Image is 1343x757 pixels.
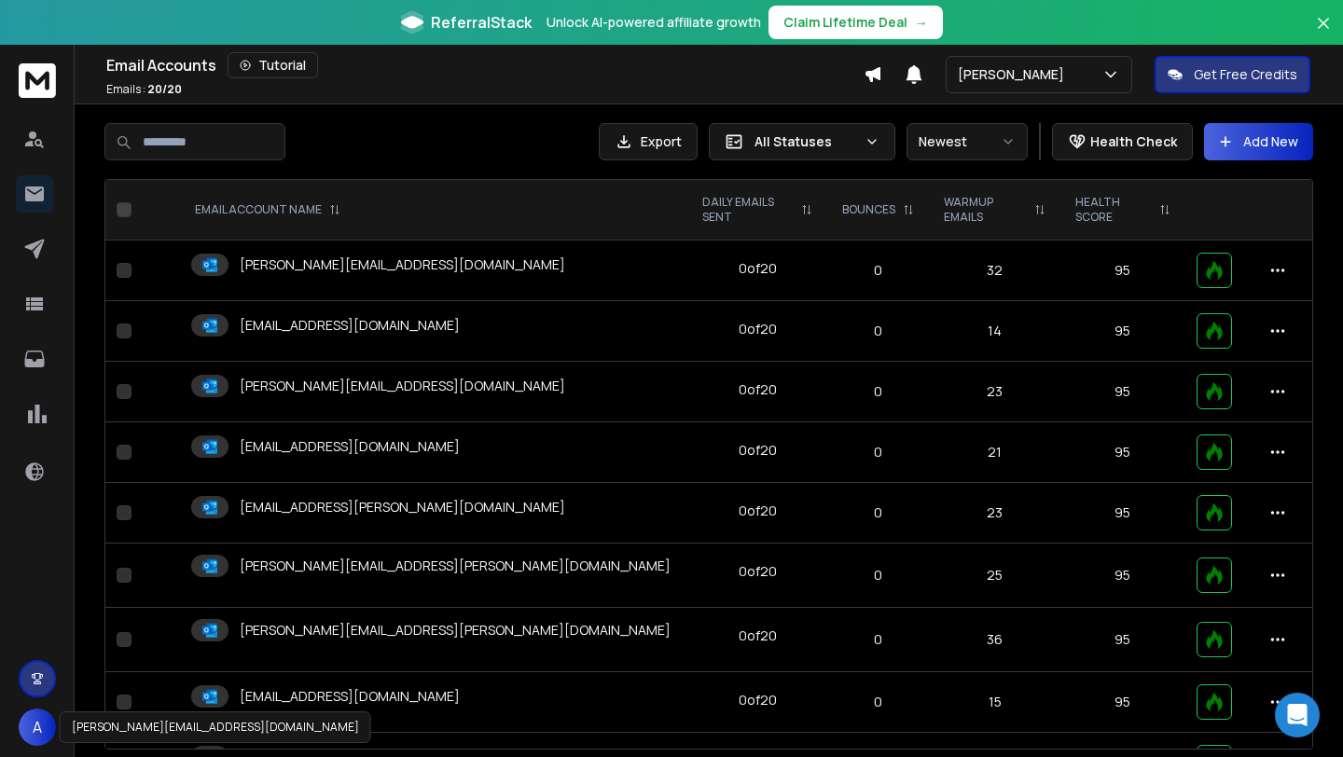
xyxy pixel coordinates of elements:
[1060,672,1185,733] td: 95
[19,709,56,746] button: A
[1075,195,1152,225] p: HEALTH SCORE
[547,13,761,32] p: Unlock AI-powered affiliate growth
[739,380,777,399] div: 0 of 20
[1275,693,1320,737] div: Open Intercom Messenger
[838,382,918,401] p: 0
[240,316,460,335] p: [EMAIL_ADDRESS][DOMAIN_NAME]
[739,502,777,520] div: 0 of 20
[240,377,565,395] p: [PERSON_NAME][EMAIL_ADDRESS][DOMAIN_NAME]
[147,81,182,97] span: 20 / 20
[838,322,918,340] p: 0
[929,544,1060,608] td: 25
[838,261,918,280] p: 0
[599,123,698,160] button: Export
[929,608,1060,672] td: 36
[838,443,918,461] p: 0
[907,123,1028,160] button: Newest
[838,503,918,522] p: 0
[60,711,371,743] div: [PERSON_NAME][EMAIL_ADDRESS][DOMAIN_NAME]
[739,691,777,709] div: 0 of 20
[739,441,777,460] div: 0 of 20
[929,241,1060,301] td: 32
[838,630,918,649] p: 0
[1060,544,1185,608] td: 95
[240,498,565,516] p: [EMAIL_ADDRESS][PERSON_NAME][DOMAIN_NAME]
[739,320,777,338] div: 0 of 20
[739,562,777,581] div: 0 of 20
[1060,362,1185,422] td: 95
[755,132,857,151] p: All Statuses
[240,557,671,575] p: [PERSON_NAME][EMAIL_ADDRESS][PERSON_NAME][DOMAIN_NAME]
[1060,422,1185,483] td: 95
[431,11,532,34] span: ReferralStack
[1204,123,1313,160] button: Add New
[929,301,1060,362] td: 14
[1060,608,1185,672] td: 95
[240,255,565,274] p: [PERSON_NAME][EMAIL_ADDRESS][DOMAIN_NAME]
[1194,65,1297,84] p: Get Free Credits
[240,687,460,706] p: [EMAIL_ADDRESS][DOMAIN_NAME]
[228,52,318,78] button: Tutorial
[1060,301,1185,362] td: 95
[240,437,460,456] p: [EMAIL_ADDRESS][DOMAIN_NAME]
[1155,56,1310,93] button: Get Free Credits
[1090,132,1177,151] p: Health Check
[838,566,918,585] p: 0
[739,626,777,645] div: 0 of 20
[106,82,182,97] p: Emails :
[1060,241,1185,301] td: 95
[240,621,671,640] p: [PERSON_NAME][EMAIL_ADDRESS][PERSON_NAME][DOMAIN_NAME]
[929,422,1060,483] td: 21
[838,693,918,711] p: 0
[195,202,340,217] div: EMAIL ACCOUNT NAME
[929,362,1060,422] td: 23
[958,65,1072,84] p: [PERSON_NAME]
[1060,483,1185,544] td: 95
[702,195,794,225] p: DAILY EMAILS SENT
[1052,123,1193,160] button: Health Check
[915,13,928,32] span: →
[768,6,943,39] button: Claim Lifetime Deal→
[106,52,864,78] div: Email Accounts
[929,483,1060,544] td: 23
[842,202,895,217] p: BOUNCES
[929,672,1060,733] td: 15
[739,259,777,278] div: 0 of 20
[1311,11,1336,56] button: Close banner
[944,195,1027,225] p: WARMUP EMAILS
